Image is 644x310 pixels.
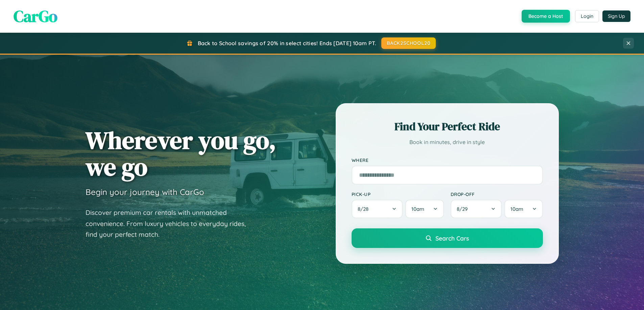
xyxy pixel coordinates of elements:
label: Drop-off [451,191,543,197]
label: Where [352,157,543,163]
span: 10am [510,206,523,212]
span: Search Cars [435,234,469,242]
button: 8/28 [352,200,403,218]
span: 10am [411,206,424,212]
span: CarGo [14,5,57,27]
button: Login [575,10,599,22]
button: Become a Host [522,10,570,23]
button: BACK2SCHOOL20 [381,37,436,49]
button: 10am [504,200,543,218]
h1: Wherever you go, we go [86,127,276,180]
button: 10am [405,200,444,218]
p: Book in minutes, drive in style [352,137,543,147]
span: 8 / 29 [457,206,471,212]
p: Discover premium car rentals with unmatched convenience. From luxury vehicles to everyday rides, ... [86,207,255,240]
span: Back to School savings of 20% in select cities! Ends [DATE] 10am PT. [198,40,376,47]
button: Sign Up [602,10,630,22]
h3: Begin your journey with CarGo [86,187,204,197]
span: 8 / 28 [358,206,372,212]
button: Search Cars [352,228,543,248]
button: 8/29 [451,200,502,218]
h2: Find Your Perfect Ride [352,119,543,134]
label: Pick-up [352,191,444,197]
